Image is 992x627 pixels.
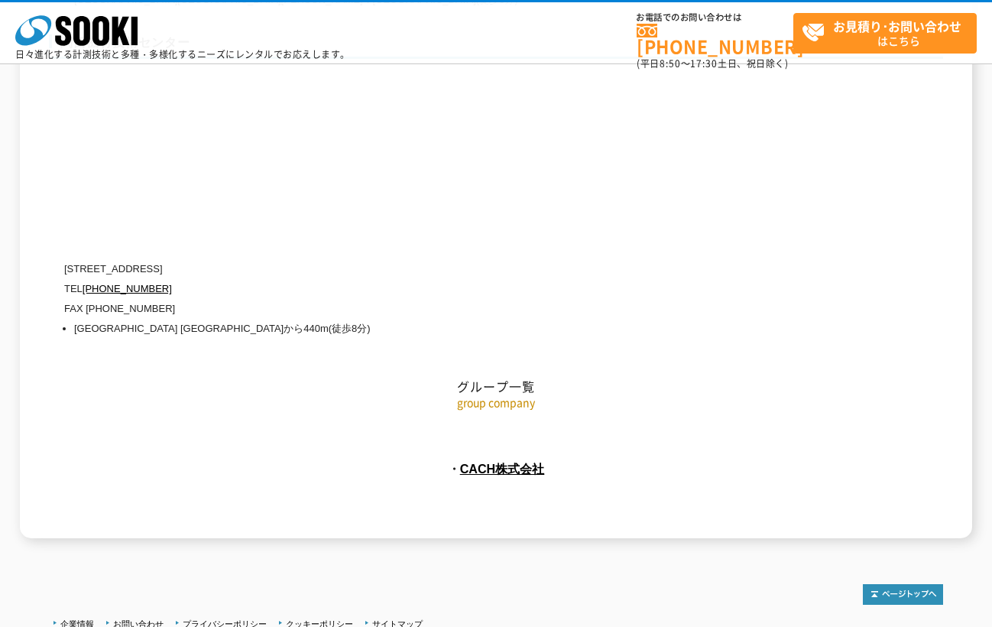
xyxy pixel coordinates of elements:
p: FAX [PHONE_NUMBER] [64,299,798,319]
p: group company [49,395,943,411]
a: [PHONE_NUMBER] [83,283,172,294]
a: [PHONE_NUMBER] [637,24,793,55]
span: (平日 ～ 土日、祝日除く) [637,57,788,70]
img: トップページへ [863,584,943,605]
a: CACH株式会社 [460,462,545,476]
span: お電話でのお問い合わせは [637,13,793,22]
span: 8:50 [660,57,681,70]
a: お見積り･お問い合わせはこちら [793,13,977,54]
p: TEL [64,279,798,299]
p: [STREET_ADDRESS] [64,259,798,279]
span: はこちら [802,14,976,52]
p: ・ [49,456,943,481]
h2: グループ一覧 [49,226,943,395]
strong: お見積り･お問い合わせ [833,17,961,35]
span: 17:30 [690,57,718,70]
p: 日々進化する計測技術と多種・多様化するニーズにレンタルでお応えします。 [15,50,350,59]
li: [GEOGRAPHIC_DATA] [GEOGRAPHIC_DATA]から440m(徒歩8分) [74,319,798,339]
